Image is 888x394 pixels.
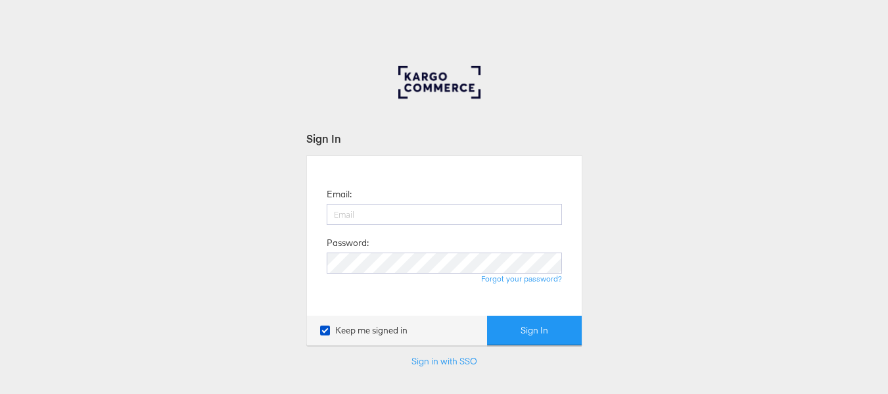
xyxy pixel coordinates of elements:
[487,316,582,345] button: Sign In
[481,274,562,283] a: Forgot your password?
[411,355,477,367] a: Sign in with SSO
[320,324,408,337] label: Keep me signed in
[327,188,352,201] label: Email:
[327,237,369,249] label: Password:
[306,131,582,146] div: Sign In
[327,204,562,225] input: Email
